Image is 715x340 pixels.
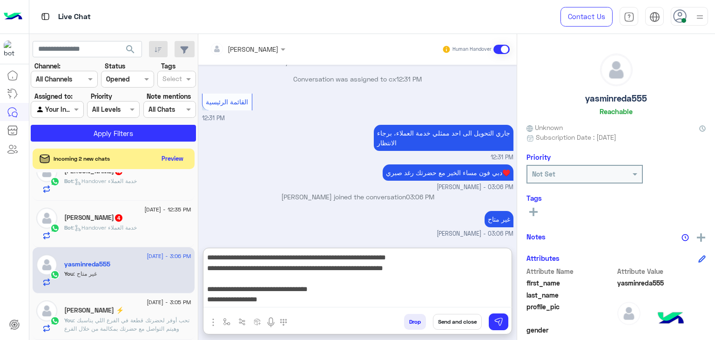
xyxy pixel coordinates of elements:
span: : Handover خدمة العملاء [73,224,137,231]
img: defaultAdmin.png [617,302,641,325]
label: Priority [91,91,112,101]
span: [DATE] - 12:35 PM [144,205,191,214]
span: 03:06 PM [406,193,434,201]
p: [PERSON_NAME] joined the conversation [202,192,513,202]
h6: Tags [526,194,706,202]
button: create order [250,314,265,329]
img: defaultAdmin.png [600,54,632,86]
img: tab [649,12,660,22]
span: 12:31 PM [405,58,431,66]
span: gender [526,325,615,335]
button: search [119,41,142,61]
a: Contact Us [560,7,613,27]
span: Bot [64,224,73,231]
span: [PERSON_NAME] - 03:06 PM [437,230,513,238]
span: 12:31 PM [491,153,513,162]
img: 1403182699927242 [4,41,20,57]
p: 28/8/2025, 3:06 PM [485,211,513,227]
span: search [125,44,136,55]
img: send message [494,317,503,326]
span: Subscription Date : [DATE] [536,132,616,142]
label: Assigned to: [34,91,73,101]
span: Unknown [526,122,563,132]
h6: Priority [526,153,551,161]
span: القائمة الرئيسية [206,98,248,106]
span: [PERSON_NAME] - 03:06 PM [437,183,513,192]
span: 12:31 PM [396,75,422,83]
img: defaultAdmin.png [36,208,57,229]
p: 28/8/2025, 3:06 PM [383,164,513,181]
a: tab [620,7,638,27]
span: [DATE] - 3:06 PM [147,252,191,260]
p: Live Chat [58,11,91,23]
label: Channel: [34,61,61,71]
p: Conversation was assigned to cx [202,74,513,84]
img: add [697,233,705,242]
img: tab [624,12,634,22]
img: select flow [223,318,230,326]
h6: Notes [526,232,546,241]
button: Send and close [433,314,482,330]
span: last_name [526,290,615,300]
img: defaultAdmin.png [36,300,57,321]
img: profile [694,11,706,23]
button: Apply Filters [31,125,196,142]
img: WhatsApp [50,177,60,186]
img: notes [681,234,689,241]
img: Trigger scenario [238,318,246,326]
button: select flow [219,314,235,329]
span: You [64,270,74,277]
span: : Handover خدمة العملاء [73,177,137,184]
img: WhatsApp [50,316,60,326]
img: hulul-logo.png [654,303,687,335]
span: غير متاح [74,270,97,277]
h6: Reachable [600,107,633,116]
span: first_name [526,278,615,288]
label: Tags [161,61,175,71]
div: Select [161,74,182,86]
img: WhatsApp [50,270,60,279]
span: 12:31 PM [202,115,225,122]
img: make a call [280,319,287,326]
span: Attribute Name [526,266,615,276]
label: Status [105,61,125,71]
h5: yasminreda555 [64,260,110,268]
span: Attribute Value [617,266,706,276]
small: Human Handover [452,46,492,53]
span: You [64,317,74,324]
img: WhatsApp [50,224,60,233]
button: Drop [404,314,426,330]
img: send attachment [208,317,219,328]
h6: Attributes [526,254,560,262]
img: Logo [4,7,22,27]
span: 4 [115,214,122,222]
span: Incoming 2 new chats [54,155,110,163]
img: create order [254,318,261,326]
img: send voice note [265,317,277,328]
span: profile_pic [526,302,615,323]
p: 28/8/2025, 12:31 PM [374,125,513,151]
button: Trigger scenario [235,314,250,329]
span: [DATE] - 3:05 PM [147,298,191,306]
label: Note mentions [147,91,191,101]
h5: Omar Zakaria ⚡ [64,306,124,314]
img: tab [40,11,51,22]
span: Bot [64,177,73,184]
span: null [617,325,706,335]
button: Preview [158,152,188,165]
h5: yasminreda555 [585,93,647,104]
img: defaultAdmin.png [36,254,57,275]
h5: Michael Sayed [64,214,123,222]
span: yasminreda555 [617,278,706,288]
